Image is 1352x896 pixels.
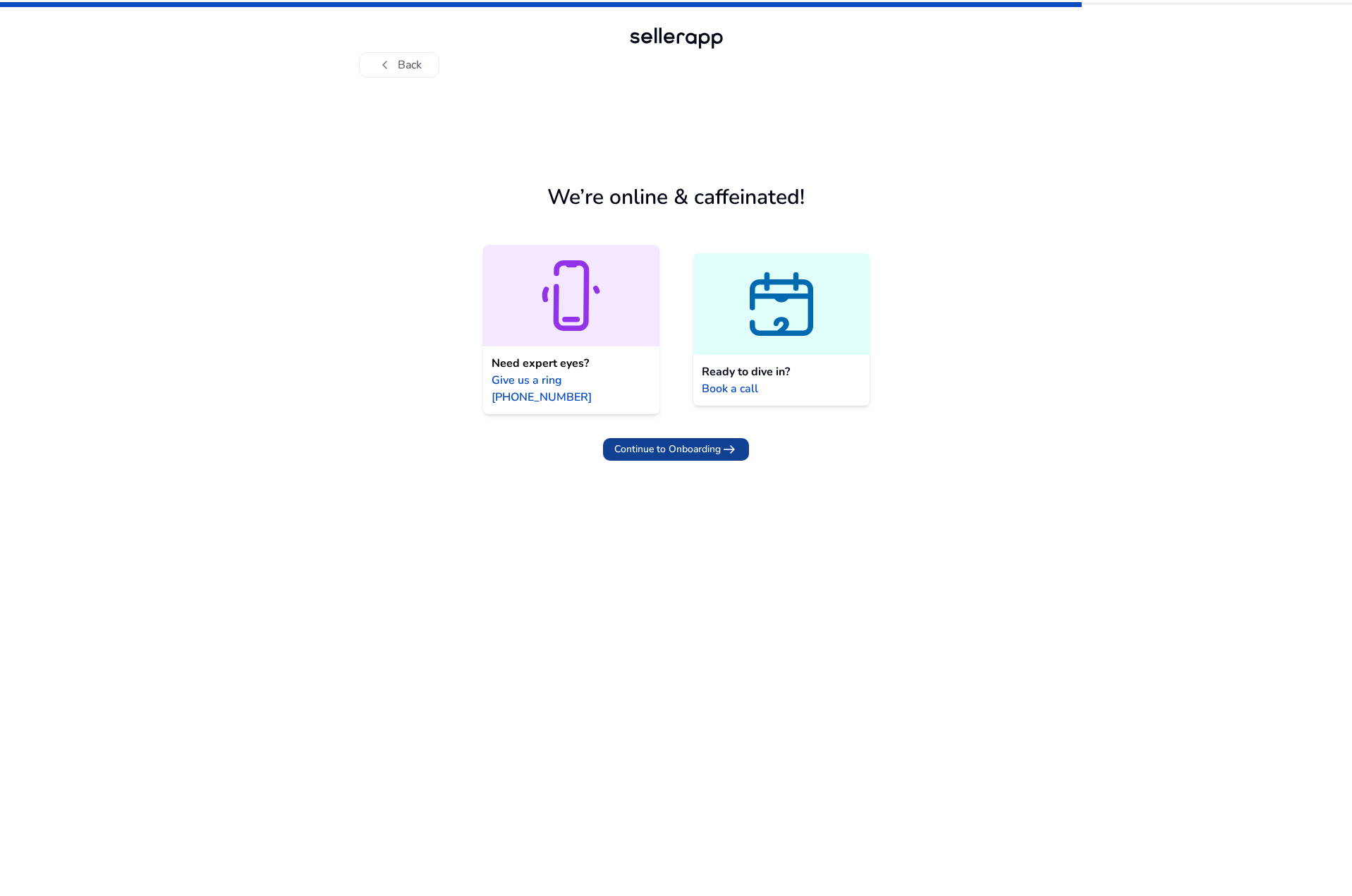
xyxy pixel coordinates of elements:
a: Need expert eyes?Give us a ring [PHONE_NUMBER] [483,245,659,414]
span: arrow_right_alt [721,441,738,458]
span: Need expert eyes? [492,355,589,372]
span: Continue to Onboarding [614,442,721,456]
button: Continue to Onboardingarrow_right_alt [603,438,749,461]
span: Give us a ring [PHONE_NUMBER] [492,372,651,406]
span: Ready to dive in? [702,363,790,380]
span: Book a call [702,380,758,397]
h1: We’re online & caffeinated! [547,185,805,210]
button: chevron_leftBack [359,52,439,78]
span: chevron_left [377,56,394,73]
